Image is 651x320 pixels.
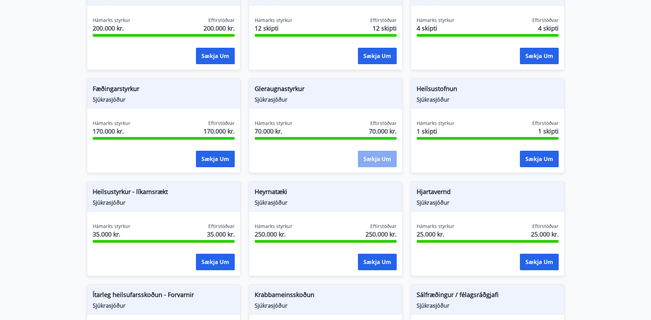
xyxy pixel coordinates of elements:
span: 4 skipti [417,24,454,33]
button: Sækja um [196,48,235,64]
span: Hámarks styrkur [255,223,292,230]
span: Hámarks styrkur [417,223,454,230]
span: Gleraugnastyrkur [255,84,397,96]
button: Sækja um [358,254,397,270]
span: Fæðingarstyrkur [93,84,235,96]
span: Sjúkrasjóður [255,96,397,103]
span: Sjúkrasjóður [417,302,559,309]
span: 12 skipti [373,24,397,33]
span: 35.000 kr. [207,230,235,239]
span: Sjúkrasjóður [255,302,397,309]
span: Sjúkrasjóður [93,199,235,206]
span: Eftirstöðvar [532,17,559,24]
button: Sækja um [358,151,397,167]
span: Eftirstöðvar [208,120,235,127]
button: Sækja um [358,48,397,64]
span: 250.000 kr. [365,230,397,239]
span: Sjúkrasjóður [417,199,559,206]
span: 70.000 kr. [255,127,292,136]
span: Heilsustofnun [417,84,559,96]
span: Sjúkrasjóður [93,302,235,309]
span: 1 skipti [417,127,454,136]
button: Sækja um [520,254,559,270]
span: 25.000 kr. [417,230,454,239]
span: 170.000 kr. [93,127,130,136]
span: 25.000 kr. [531,230,559,239]
span: Hámarks styrkur [417,120,454,127]
span: 200.000 kr. [204,24,235,33]
span: Sjúkrasjóður [93,96,235,103]
span: 250.000 kr. [255,230,292,239]
span: 12 skipti [255,24,292,33]
span: Hámarks styrkur [255,120,292,127]
span: Sjúkrasjóður [255,199,397,206]
span: Eftirstöðvar [532,223,559,230]
span: Sjúkrasjóður [417,96,559,103]
button: Sækja um [520,48,559,64]
span: 170.000 kr. [204,127,235,136]
span: Hámarks styrkur [417,17,454,24]
button: Sækja um [520,151,559,167]
span: Eftirstöðvar [370,17,397,24]
span: Hámarks styrkur [93,17,130,24]
button: Sækja um [196,151,235,167]
span: Krabbameinsskoðun [255,290,397,302]
button: Sækja um [196,254,235,270]
span: 4 skipti [538,24,559,33]
span: Eftirstöðvar [208,223,235,230]
span: 35.000 kr. [93,230,130,239]
span: Heilsustyrkur - líkamsrækt [93,187,235,199]
span: Hámarks styrkur [93,120,130,127]
span: Eftirstöðvar [370,120,397,127]
span: 70.000 kr. [369,127,397,136]
span: 200.000 kr. [93,24,130,33]
span: Sálfræðingur / félagsráðgjafi [417,290,559,302]
span: Hámarks styrkur [93,223,130,230]
span: 1 skipti [538,127,559,136]
span: Hámarks styrkur [255,17,292,24]
span: Eftirstöðvar [532,120,559,127]
span: Eftirstöðvar [208,17,235,24]
span: Hjartavernd [417,187,559,199]
span: Eftirstöðvar [370,223,397,230]
span: Heyrnatæki [255,187,397,199]
span: Ítarleg heilsufarsskoðun - Forvarnir [93,290,235,302]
